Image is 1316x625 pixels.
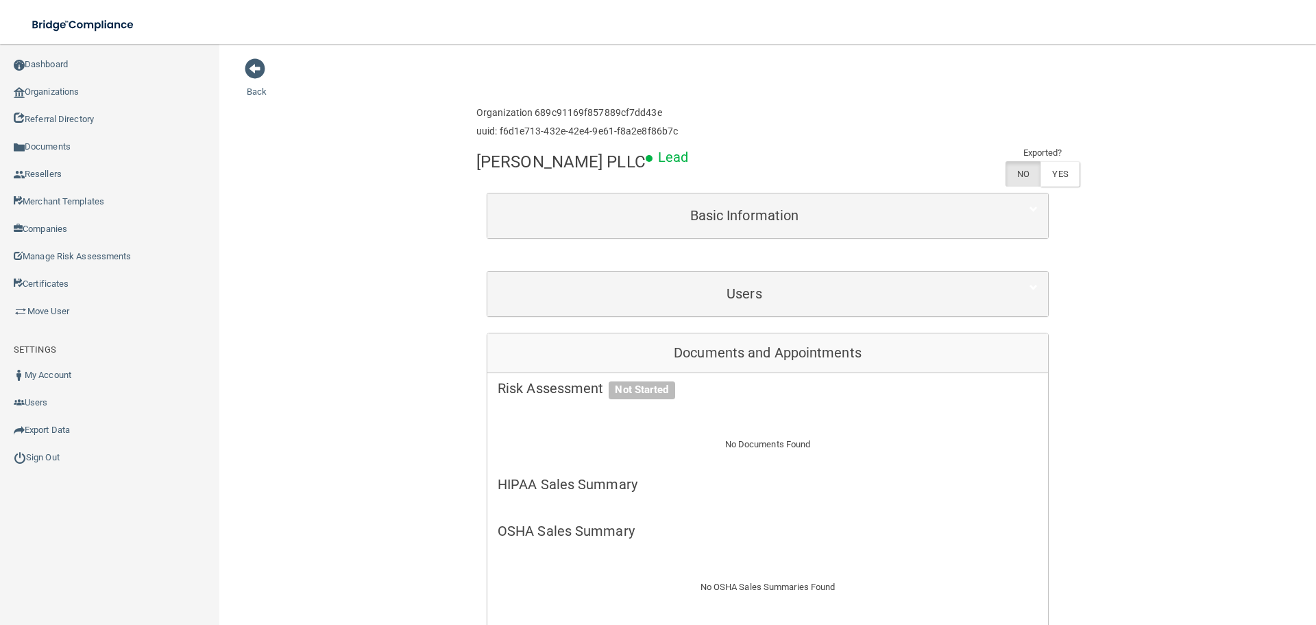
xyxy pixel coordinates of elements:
[498,477,1038,492] h5: HIPAA Sales Summary
[487,420,1048,469] div: No Documents Found
[14,397,25,408] img: icon-users.e205127d.png
[498,279,1038,309] a: Users
[14,425,25,436] img: icon-export.b9366987.png
[498,286,991,301] h5: Users
[14,87,25,98] img: organization-icon.f8decf85.png
[1006,161,1040,187] label: NO
[476,126,678,137] h6: uuid: f6d1e713-432e-42e4-9e61-f8a2e8f86b7c
[476,108,678,118] h6: Organization 689c91169f857889cf7dd43e
[487,333,1048,373] div: Documents and Appointments
[498,200,1038,231] a: Basic Information
[1040,161,1079,187] label: YES
[14,142,25,153] img: icon-documents.8dae5593.png
[1079,528,1300,582] iframe: Drift Widget Chat Controller
[476,153,646,171] h4: [PERSON_NAME] PLLC
[498,208,991,223] h5: Basic Information
[14,342,56,358] label: SETTINGS
[1006,145,1080,161] td: Exported?
[609,381,674,399] span: Not Started
[14,169,25,180] img: ic_reseller.de258add.png
[498,523,1038,539] h5: OSHA Sales Summary
[658,145,688,170] p: Lead
[14,370,25,381] img: ic_user_dark.df1a06c3.png
[498,381,1038,396] h5: Risk Assessment
[487,563,1048,612] div: No OSHA Sales Summaries Found
[14,60,25,71] img: ic_dashboard_dark.d01f4a41.png
[14,451,26,464] img: ic_power_dark.7ecde6b1.png
[21,11,147,39] img: bridge_compliance_login_screen.278c3ca4.svg
[247,70,267,97] a: Back
[14,305,27,318] img: briefcase.64adab9b.png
